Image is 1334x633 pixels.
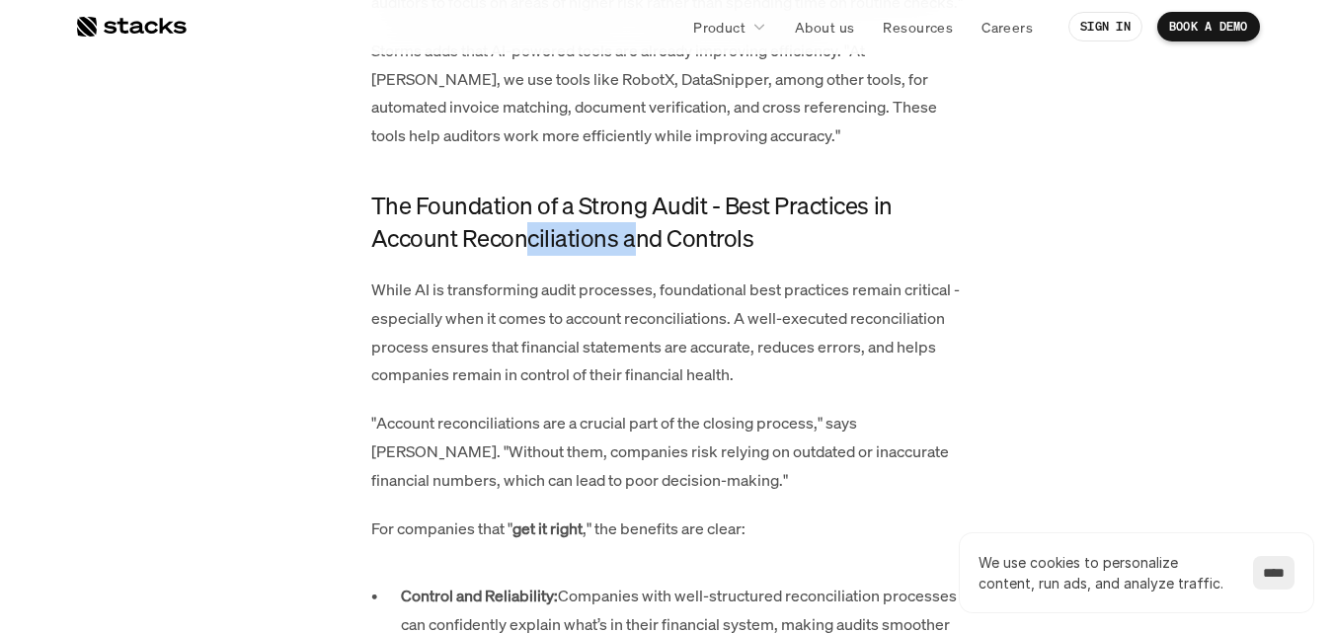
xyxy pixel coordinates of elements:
[1068,12,1142,41] a: SIGN IN
[783,9,866,44] a: About us
[233,376,320,390] a: Privacy Policy
[883,17,953,38] p: Resources
[512,517,583,539] strong: get it right
[1157,12,1260,41] a: BOOK A DEMO
[970,9,1045,44] a: Careers
[981,17,1033,38] p: Careers
[693,17,745,38] p: Product
[371,37,964,150] p: Storms adds that AI-powered tools are already improving efficiency. "At [PERSON_NAME], we use too...
[371,409,964,494] p: "Account reconciliations are a crucial part of the closing process," says [PERSON_NAME]. "Without...
[371,276,964,389] p: While AI is transforming audit processes, foundational best practices remain critical - especiall...
[795,17,854,38] p: About us
[979,552,1233,593] p: We use cookies to personalize content, run ads, and analyze traffic.
[371,514,964,543] p: For companies that " ," the benefits are clear:
[871,9,965,44] a: Resources
[1080,20,1131,34] p: SIGN IN
[371,190,964,256] h4: The Foundation of a Strong Audit - Best Practices in Account Reconciliations and Controls
[401,585,558,606] strong: Control and Reliability:
[1169,20,1248,34] p: BOOK A DEMO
